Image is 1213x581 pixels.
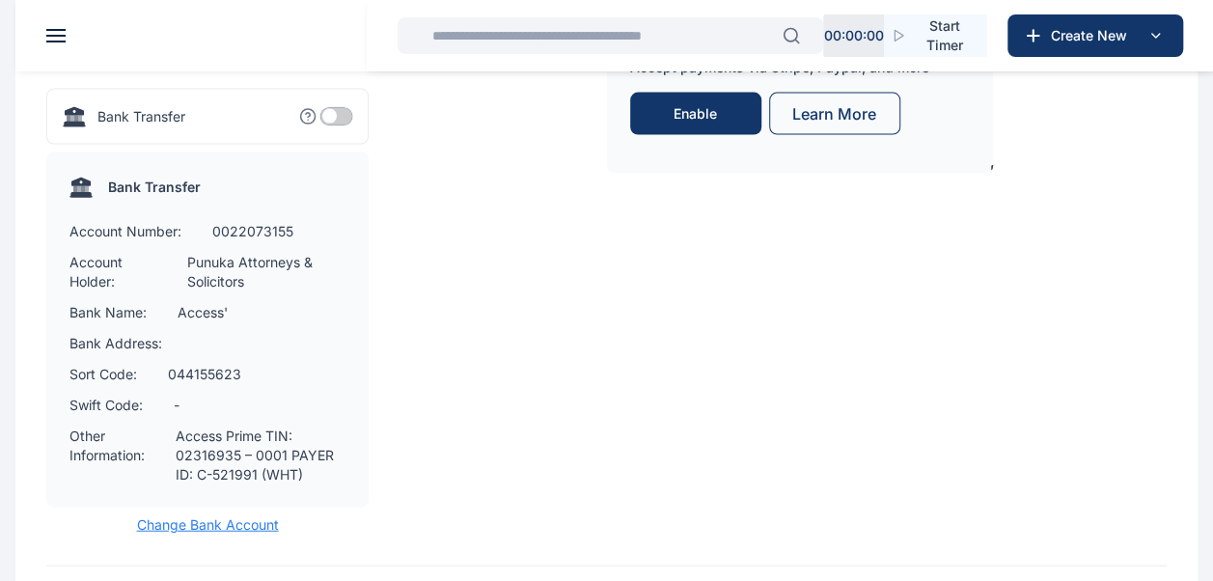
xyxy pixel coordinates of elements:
button: Enable [630,93,761,135]
p: Access' [178,303,228,322]
button: Start Timer [884,14,987,57]
p: Bank Address: [69,334,162,353]
button: Create New [1007,14,1183,57]
p: Bank Transfer [108,178,201,197]
p: Punuka Attorneys & Solicitors [187,253,345,291]
button: Learn More [769,93,900,135]
p: Bank Transfer [97,107,185,126]
span: Create New [1043,26,1144,45]
span: Start Timer [918,16,972,55]
p: Account Number: [69,222,181,241]
p: Sort Code: [69,365,137,384]
p: Bank Name: [69,303,147,322]
img: bank.12e041dc.svg [63,105,86,128]
p: Access Prime TIN: 02316935 – 0001 PAYER ID: C-521991 (WHT) [176,427,345,484]
img: bank.12e041dc.svg [989,160,1012,183]
span: Change Bank Account [46,515,369,535]
p: 044155623 [168,365,241,384]
p: Swift Code: [69,396,143,415]
p: Other Information: [69,427,145,484]
p: Account Holder: [69,253,156,291]
p: - [174,396,179,415]
img: bank.12e041dc.svg [69,176,93,199]
p: 0022073155 [212,222,293,241]
p: 00 : 00 : 00 [823,26,883,45]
